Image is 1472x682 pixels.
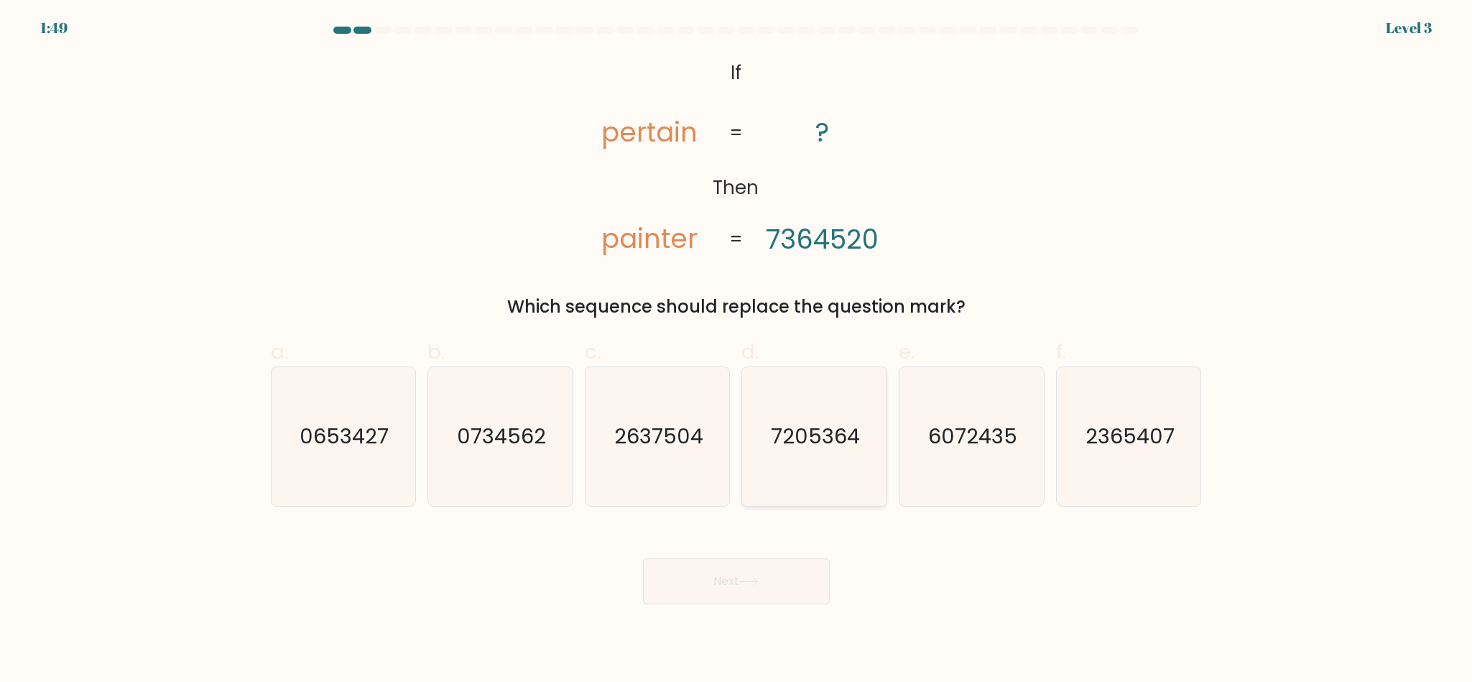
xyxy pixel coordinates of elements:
tspan: painter [601,220,698,257]
span: e. [899,338,915,366]
span: b. [427,338,445,366]
tspan: = [729,226,743,252]
span: d. [741,338,759,366]
div: Level 3 [1386,17,1432,39]
tspan: Then [713,174,759,200]
tspan: If [731,60,741,86]
text: 7205364 [772,422,861,451]
tspan: ? [815,114,829,151]
div: Which sequence should replace the question mark? [279,294,1193,320]
tspan: 7364520 [766,220,879,257]
span: c. [585,338,601,366]
text: 0734562 [457,422,546,451]
span: a. [271,338,288,366]
button: Next [643,558,830,604]
svg: @import url('[URL][DOMAIN_NAME]); [570,55,902,259]
text: 6072435 [928,422,1017,451]
tspan: = [729,120,743,146]
text: 2637504 [614,422,703,451]
tspan: pertain [601,114,698,151]
span: f. [1056,338,1066,366]
div: 1:49 [40,17,68,39]
text: 0653427 [300,422,389,451]
text: 2365407 [1086,422,1175,451]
